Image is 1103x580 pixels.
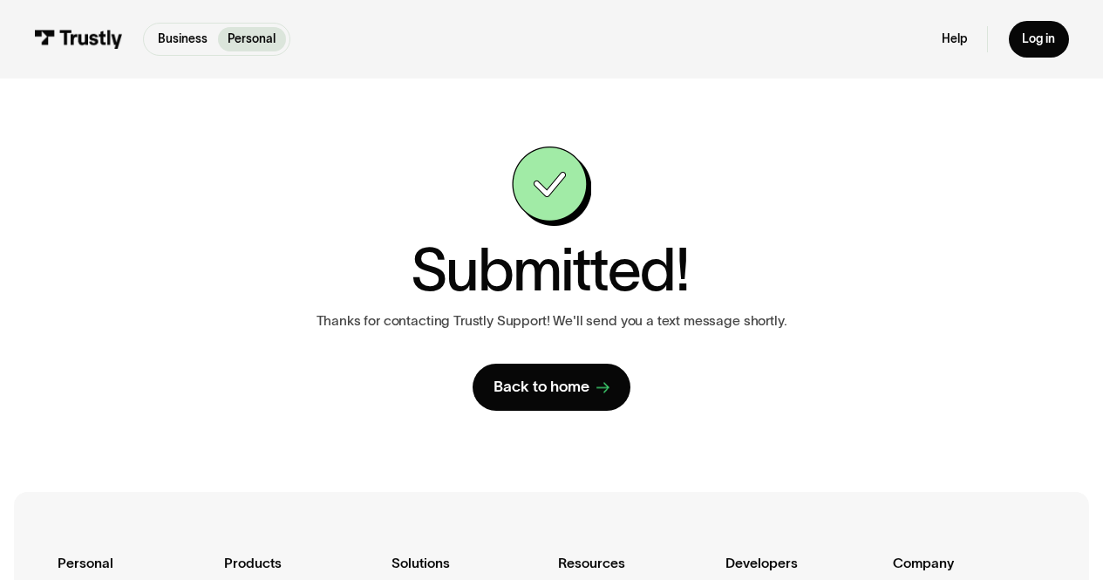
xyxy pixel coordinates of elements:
[1022,31,1055,47] div: Log in
[411,240,688,299] h1: Submitted!
[34,30,123,48] img: Trustly Logo
[473,364,630,411] a: Back to home
[494,377,589,397] div: Back to home
[147,27,217,51] a: Business
[158,31,208,49] p: Business
[317,313,787,330] p: Thanks for contacting Trustly Support! We'll send you a text message shortly.
[942,31,967,47] a: Help
[218,27,286,51] a: Personal
[1009,21,1069,57] a: Log in
[228,31,276,49] p: Personal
